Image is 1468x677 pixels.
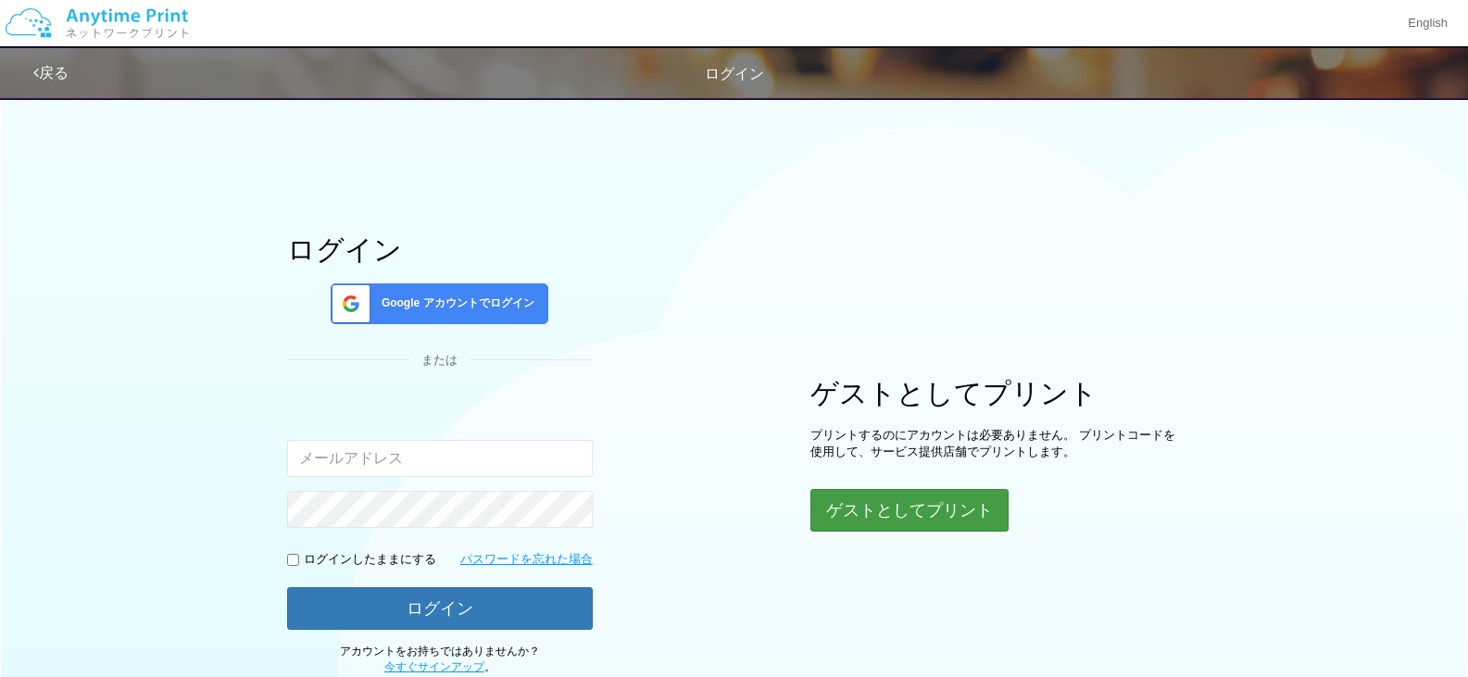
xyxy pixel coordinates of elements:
p: プリントするのにアカウントは必要ありません。 プリントコードを使用して、サービス提供店舗でプリントします。 [810,427,1181,461]
h1: ゲストとしてプリント [810,378,1181,408]
button: ゲストとしてプリント [810,489,1009,532]
span: ログイン [705,66,764,81]
a: 今すぐサインアップ [384,660,484,673]
p: アカウントをお持ちではありませんか？ [287,644,593,675]
button: ログイン [287,587,593,630]
span: Google アカウントでログイン [374,295,534,311]
span: 。 [384,660,496,673]
a: パスワードを忘れた場合 [460,551,593,569]
input: メールアドレス [287,440,593,477]
a: 戻る [33,65,69,81]
p: ログインしたままにする [304,551,436,569]
div: または [287,352,593,370]
h1: ログイン [287,234,593,265]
